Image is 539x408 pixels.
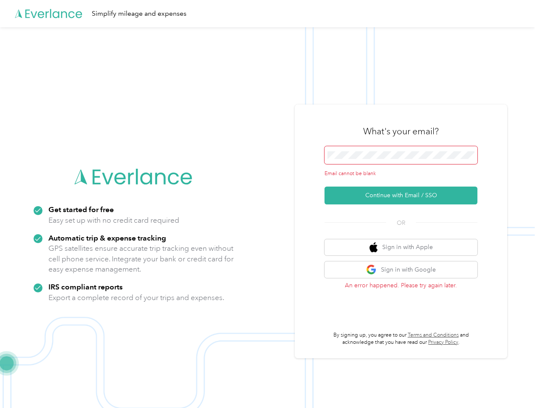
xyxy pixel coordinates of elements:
[325,187,477,204] button: Continue with Email / SSO
[386,218,416,227] span: OR
[325,261,477,278] button: google logoSign in with Google
[325,170,477,178] div: Email cannot be blank
[48,205,114,214] strong: Get started for free
[325,281,477,290] p: An error happened. Please try again later.
[48,292,224,303] p: Export a complete record of your trips and expenses.
[48,282,123,291] strong: IRS compliant reports
[428,339,458,346] a: Privacy Policy
[325,331,477,346] p: By signing up, you agree to our and acknowledge that you have read our .
[92,8,186,19] div: Simplify mileage and expenses
[325,239,477,256] button: apple logoSign in with Apple
[363,125,439,137] h3: What's your email?
[48,215,179,226] p: Easy set up with no credit card required
[370,242,378,253] img: apple logo
[366,264,377,275] img: google logo
[48,243,234,275] p: GPS satellites ensure accurate trip tracking even without cell phone service. Integrate your bank...
[48,233,166,242] strong: Automatic trip & expense tracking
[408,332,459,338] a: Terms and Conditions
